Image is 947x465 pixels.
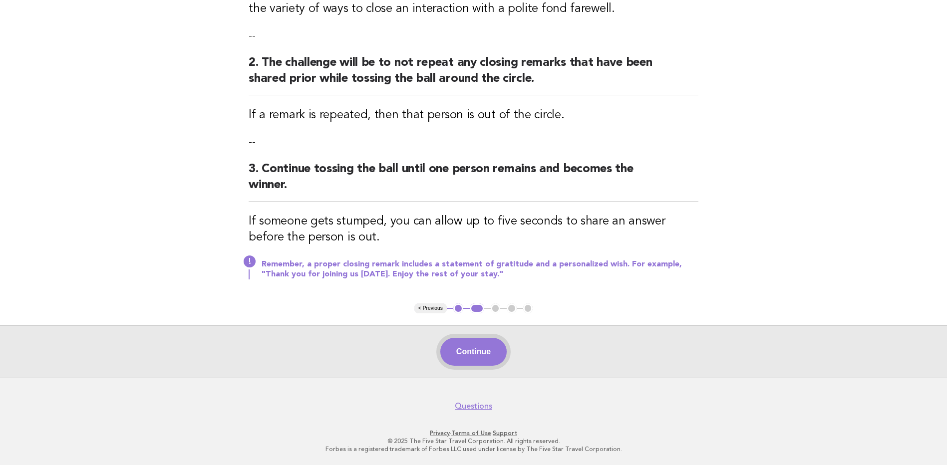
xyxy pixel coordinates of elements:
p: -- [249,29,698,43]
h2: 3. Continue tossing the ball until one person remains and becomes the winner. [249,161,698,202]
p: Forbes is a registered trademark of Forbes LLC used under license by The Five Star Travel Corpora... [168,445,779,453]
p: Remember, a proper closing remark includes a statement of gratitude and a personalized wish. For ... [262,259,698,279]
button: 1 [453,303,463,313]
p: -- [249,135,698,149]
button: 2 [470,303,484,313]
a: Questions [455,401,492,411]
a: Privacy [430,430,450,437]
h2: 2. The challenge will be to not repeat any closing remarks that have been shared prior while toss... [249,55,698,95]
h3: If a remark is repeated, then that person is out of the circle. [249,107,698,123]
p: · · [168,429,779,437]
button: < Previous [414,303,447,313]
button: Continue [440,338,507,366]
a: Terms of Use [451,430,491,437]
p: © 2025 The Five Star Travel Corporation. All rights reserved. [168,437,779,445]
a: Support [493,430,517,437]
h3: If someone gets stumped, you can allow up to five seconds to share an answer before the person is... [249,214,698,245]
